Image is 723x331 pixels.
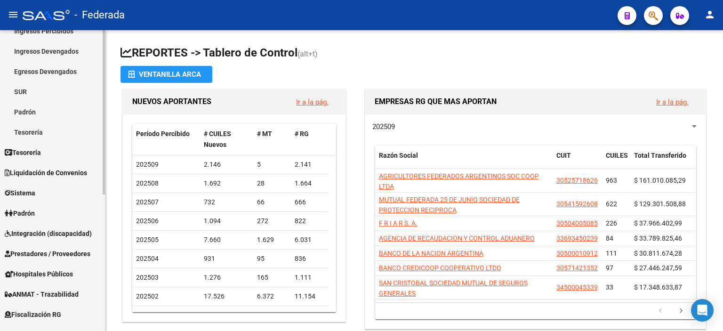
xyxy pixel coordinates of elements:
[704,9,715,20] mat-icon: person
[257,234,287,245] div: 1.629
[5,228,92,239] span: Integración (discapacidad)
[204,178,250,189] div: 1.692
[257,310,287,321] div: 0
[634,264,682,272] span: $ 27.446.247,59
[136,255,159,262] span: 202504
[136,198,159,206] span: 202507
[136,274,159,281] span: 202503
[136,161,159,168] span: 202509
[136,311,159,319] span: 202501
[5,168,87,178] span: Liquidación de Convenios
[556,283,598,291] span: 34500045339
[291,124,329,155] datatable-header-cell: # RG
[289,93,336,111] button: Ir a la pág.
[204,310,250,321] div: 1
[606,200,617,208] span: 622
[296,98,329,106] a: Ir a la pág.
[379,219,418,227] span: F R I A R S. A.
[5,147,41,158] span: Tesorería
[204,159,250,170] div: 2.146
[204,253,250,264] div: 931
[257,130,272,137] span: # MT
[136,130,190,137] span: Período Percibido
[5,269,73,279] span: Hospitales Públicos
[553,145,602,177] datatable-header-cell: CUIT
[556,234,598,242] span: 33693450239
[132,124,200,155] datatable-header-cell: Período Percibido
[5,208,35,218] span: Padrón
[8,9,19,20] mat-icon: menu
[375,97,497,106] span: EMPRESAS RG QUE MAS APORTAN
[136,292,159,300] span: 202502
[634,219,682,227] span: $ 37.966.402,99
[257,216,287,226] div: 272
[257,197,287,208] div: 66
[136,179,159,187] span: 202508
[634,234,682,242] span: $ 33.789.825,46
[200,124,254,155] datatable-header-cell: # CUILES Nuevos
[630,145,696,177] datatable-header-cell: Total Transferido
[295,272,325,283] div: 1.111
[649,93,696,111] button: Ir a la pág.
[556,177,598,184] span: 30525718626
[128,66,205,83] div: Ventanilla ARCA
[556,264,598,272] span: 30571421352
[257,253,287,264] div: 95
[5,249,90,259] span: Prestadores / Proveedores
[379,234,535,242] span: AGENCIA DE RECAUDACION Y CONTROL ADUANERO
[204,291,250,302] div: 17.526
[556,152,571,159] span: CUIT
[602,145,630,177] datatable-header-cell: CUILES
[656,98,689,106] a: Ir a la pág.
[375,145,553,177] datatable-header-cell: Razón Social
[672,306,690,316] a: go to next page
[120,45,708,62] h1: REPORTES -> Tablero de Control
[295,216,325,226] div: 822
[297,49,318,58] span: (alt+t)
[5,188,35,198] span: Sistema
[253,124,291,155] datatable-header-cell: # MT
[5,309,61,320] span: Fiscalización RG
[606,250,617,257] span: 111
[120,66,212,83] button: Ventanilla ARCA
[136,236,159,243] span: 202505
[606,283,613,291] span: 33
[204,130,231,148] span: # CUILES Nuevos
[295,197,325,208] div: 666
[606,219,617,227] span: 226
[295,253,325,264] div: 836
[372,122,395,131] span: 202509
[634,177,686,184] span: $ 161.010.085,29
[295,310,325,321] div: 1
[204,197,250,208] div: 732
[379,152,418,159] span: Razón Social
[556,200,598,208] span: 30541592608
[295,291,325,302] div: 11.154
[606,264,613,272] span: 97
[5,289,79,299] span: ANMAT - Trazabilidad
[295,178,325,189] div: 1.664
[379,172,539,191] span: AGRICULTORES FEDERADOS ARGENTINOS SOC COOP LTDA
[257,291,287,302] div: 6.372
[204,234,250,245] div: 7.660
[295,159,325,170] div: 2.141
[556,250,598,257] span: 30500010912
[379,196,520,214] span: MUTUAL FEDERADA 25 DE JUNIO SOCIEDAD DE PROTECCION RECIPROCA
[295,130,309,137] span: # RG
[634,250,682,257] span: $ 30.811.674,28
[556,219,598,227] span: 30504005085
[74,5,125,25] span: - Federada
[136,217,159,225] span: 202506
[606,234,613,242] span: 84
[606,152,628,159] span: CUILES
[257,178,287,189] div: 28
[379,250,483,257] span: BANCO DE LA NACION ARGENTINA
[651,306,669,316] a: go to previous page
[379,279,528,298] span: SAN CRISTOBAL SOCIEDAD MUTUAL DE SEGUROS GENERALES
[634,152,686,159] span: Total Transferido
[257,159,287,170] div: 5
[204,272,250,283] div: 1.276
[379,264,501,272] span: BANCO CREDICOOP COOPERATIVO LTDO
[295,234,325,245] div: 6.031
[634,283,682,291] span: $ 17.348.633,87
